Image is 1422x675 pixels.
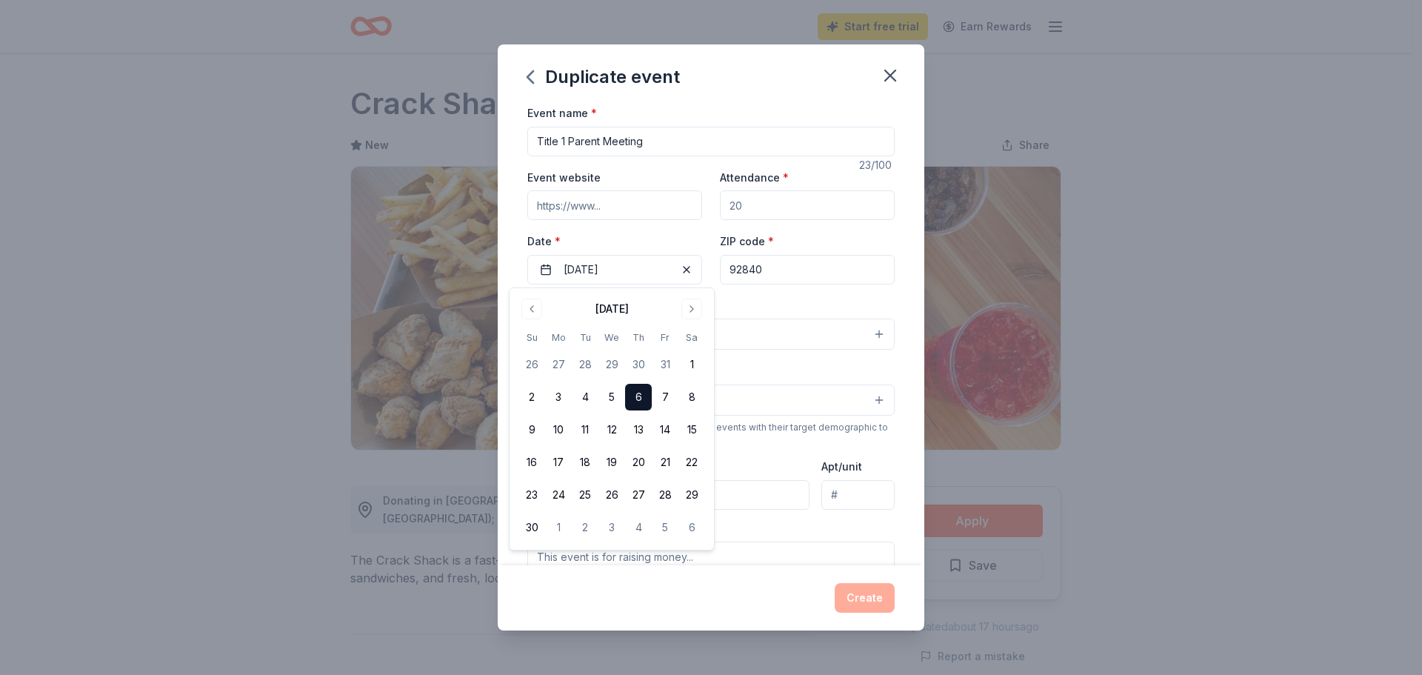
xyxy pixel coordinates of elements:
button: 24 [545,482,572,508]
button: 29 [678,482,705,508]
input: Spring Fundraiser [527,127,895,156]
button: 28 [572,351,598,378]
th: Friday [652,330,678,345]
button: 19 [598,449,625,476]
button: 20 [625,449,652,476]
div: Duplicate event [527,65,680,89]
button: 26 [598,482,625,508]
button: 1 [545,514,572,541]
th: Thursday [625,330,652,345]
label: ZIP code [720,234,774,249]
button: 23 [518,482,545,508]
button: 4 [625,514,652,541]
button: [DATE] [527,255,702,285]
button: 18 [572,449,598,476]
button: 3 [598,514,625,541]
div: 23 /100 [859,156,895,174]
input: https://www... [527,190,702,220]
input: 20 [720,190,895,220]
button: 5 [652,514,678,541]
button: 5 [598,384,625,410]
div: [DATE] [595,300,629,318]
button: 7 [652,384,678,410]
button: 30 [625,351,652,378]
button: 21 [652,449,678,476]
button: 9 [518,416,545,443]
button: 27 [625,482,652,508]
label: Date [527,234,702,249]
button: 6 [625,384,652,410]
th: Tuesday [572,330,598,345]
button: 4 [572,384,598,410]
label: Attendance [720,170,789,185]
button: 16 [518,449,545,476]
label: Event name [527,106,597,121]
button: 30 [518,514,545,541]
input: 12345 (U.S. only) [720,255,895,285]
button: 13 [625,416,652,443]
button: 12 [598,416,625,443]
button: Go to next month [681,299,702,319]
button: 22 [678,449,705,476]
button: 8 [678,384,705,410]
th: Sunday [518,330,545,345]
button: 15 [678,416,705,443]
button: Go to previous month [521,299,542,319]
button: 2 [572,514,598,541]
th: Monday [545,330,572,345]
button: 27 [545,351,572,378]
button: 2 [518,384,545,410]
button: 17 [545,449,572,476]
button: 28 [652,482,678,508]
button: 6 [678,514,705,541]
input: # [821,480,895,510]
label: Event website [527,170,601,185]
th: Saturday [678,330,705,345]
button: 25 [572,482,598,508]
button: 31 [652,351,678,378]
button: 1 [678,351,705,378]
button: 11 [572,416,598,443]
button: 29 [598,351,625,378]
button: 26 [518,351,545,378]
button: 10 [545,416,572,443]
button: 3 [545,384,572,410]
th: Wednesday [598,330,625,345]
button: 14 [652,416,678,443]
label: Apt/unit [821,459,862,474]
